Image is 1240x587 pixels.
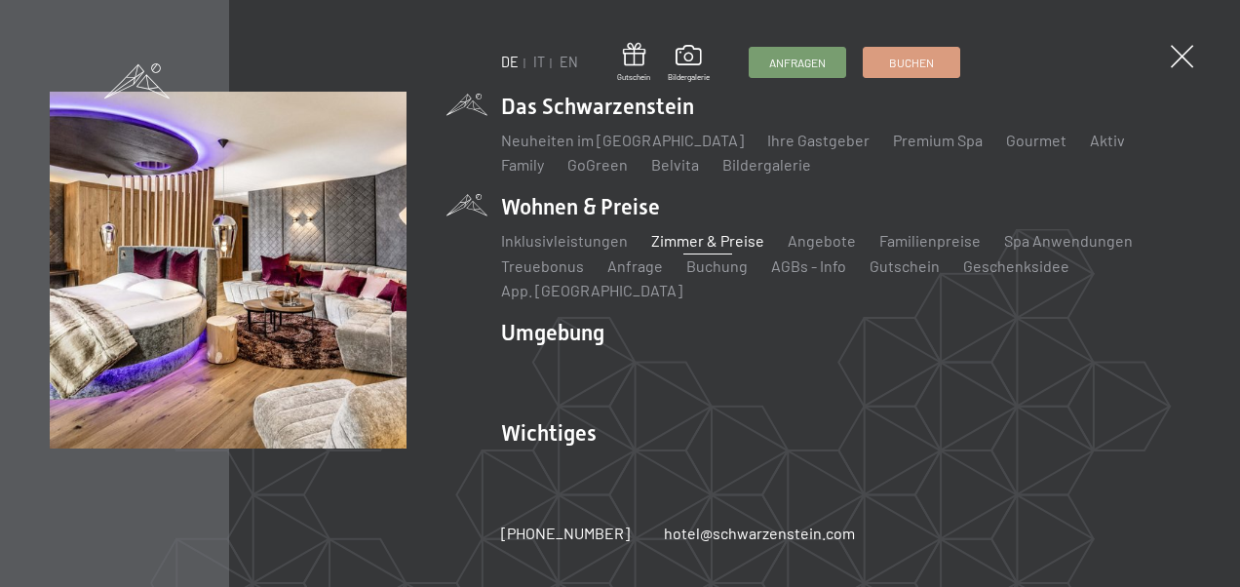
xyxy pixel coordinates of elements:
a: Family [501,155,544,174]
a: Spa Anwendungen [1004,231,1133,250]
a: Anfragen [750,48,845,77]
a: Treuebonus [501,256,584,275]
a: Ihre Gastgeber [767,131,870,149]
a: DE [501,54,519,70]
a: Aktiv [1090,131,1125,149]
a: Neuheiten im [GEOGRAPHIC_DATA] [501,131,744,149]
a: App. [GEOGRAPHIC_DATA] [501,281,682,299]
a: Gutschein [617,43,650,83]
a: hotel@schwarzenstein.com [664,523,855,544]
a: Bildergalerie [722,155,811,174]
a: Anfrage [607,256,663,275]
span: Gutschein [617,72,650,83]
span: Buchen [889,55,934,71]
span: Bildergalerie [668,72,710,83]
a: AGBs - Info [771,256,846,275]
span: Anfragen [769,55,826,71]
a: Buchung [686,256,748,275]
a: Belvita [651,155,699,174]
a: Familienpreise [879,231,981,250]
a: Premium Spa [893,131,983,149]
a: IT [533,54,545,70]
a: Gutschein [870,256,940,275]
a: Buchen [864,48,959,77]
a: EN [560,54,578,70]
a: Angebote [788,231,856,250]
span: [PHONE_NUMBER] [501,524,630,542]
a: Zimmer & Preise [651,231,764,250]
a: [PHONE_NUMBER] [501,523,630,544]
a: Geschenksidee [963,256,1069,275]
a: Inklusivleistungen [501,231,628,250]
img: Wellnesshotel Südtirol SCHWARZENSTEIN - Wellnessurlaub in den Alpen, Wandern und Wellness [50,92,407,449]
a: GoGreen [567,155,628,174]
a: Gourmet [1006,131,1066,149]
a: Bildergalerie [668,45,710,82]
